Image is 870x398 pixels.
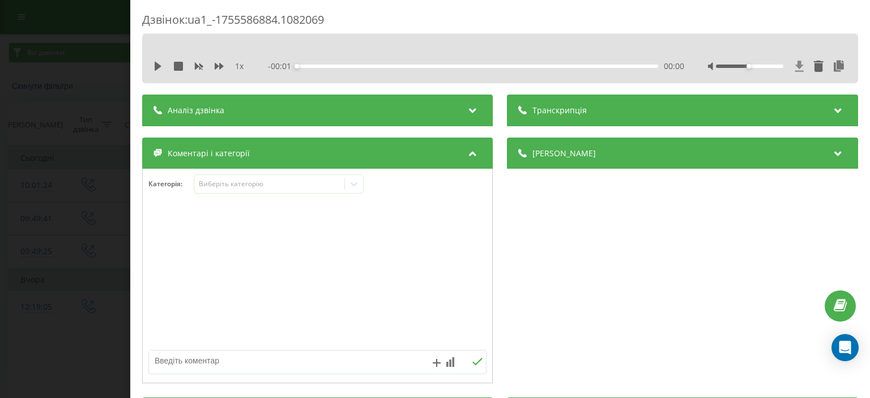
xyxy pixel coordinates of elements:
[268,61,297,72] span: - 00:01
[235,61,244,72] span: 1 x
[148,180,194,188] h4: Категорія :
[664,61,684,72] span: 00:00
[168,105,224,116] span: Аналіз дзвінка
[199,179,340,189] div: Виберіть категорію
[533,148,596,159] span: [PERSON_NAME]
[142,12,858,34] div: Дзвінок : ua1_-1755586884.1082069
[168,148,250,159] span: Коментарі і категорії
[747,64,751,69] div: Accessibility label
[533,105,587,116] span: Транскрипція
[295,64,300,69] div: Accessibility label
[831,334,859,361] div: Open Intercom Messenger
